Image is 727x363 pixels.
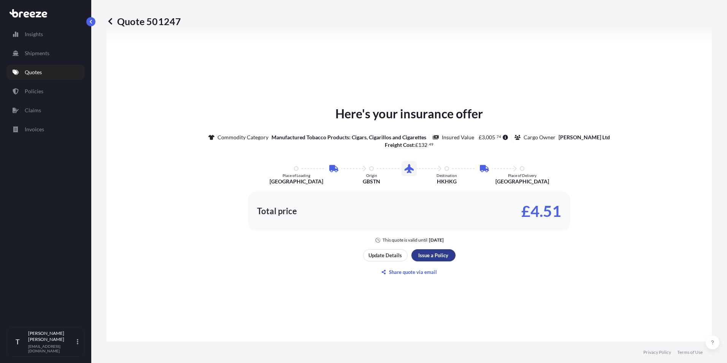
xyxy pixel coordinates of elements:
[368,252,402,259] p: Update Details
[495,178,549,185] p: [GEOGRAPHIC_DATA]
[28,330,75,342] p: [PERSON_NAME] [PERSON_NAME]
[28,344,75,353] p: [EMAIL_ADDRESS][DOMAIN_NAME]
[508,173,537,178] p: Place of Delivery
[6,122,85,137] a: Invoices
[442,134,474,141] p: Insured Value
[6,65,85,80] a: Quotes
[271,134,426,141] p: Manufactured Tobacco Products: Cigars, Cigarillos and Cigarettes
[418,142,427,148] span: 132
[16,338,20,345] span: T
[429,237,444,243] p: [DATE]
[25,126,44,133] p: Invoices
[25,88,43,95] p: Policies
[383,237,427,243] p: This quote is valid until
[6,27,85,42] a: Insights
[366,173,377,178] p: Origin
[677,349,703,355] a: Terms of Use
[389,268,437,276] p: Share quote via email
[25,107,41,114] p: Claims
[363,249,408,261] button: Update Details
[6,103,85,118] a: Claims
[415,142,418,148] span: £
[559,134,610,141] p: [PERSON_NAME] Ltd
[482,135,485,140] span: 3
[418,252,448,259] p: Issue a Policy
[385,141,433,149] p: :
[217,134,268,141] p: Commodity Category
[643,349,671,355] a: Privacy Policy
[335,105,483,123] p: Here's your insurance offer
[495,135,496,138] span: .
[25,68,42,76] p: Quotes
[25,30,43,38] p: Insights
[437,173,457,178] p: Destination
[25,49,49,57] p: Shipments
[283,173,310,178] p: Place of Loading
[363,266,456,278] button: Share quote via email
[437,178,457,185] p: HKHKG
[479,135,482,140] span: £
[497,135,501,138] span: 74
[257,207,297,215] p: Total price
[485,135,486,140] span: ,
[524,134,556,141] p: Cargo Owner
[363,178,380,185] p: GBSTN
[429,143,433,146] span: 49
[486,135,495,140] span: 005
[385,142,414,148] b: Freight Cost
[6,84,85,99] a: Policies
[411,249,456,261] button: Issue a Policy
[521,205,561,217] p: £4.51
[270,178,323,185] p: [GEOGRAPHIC_DATA]
[6,46,85,61] a: Shipments
[106,15,181,27] p: Quote 501247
